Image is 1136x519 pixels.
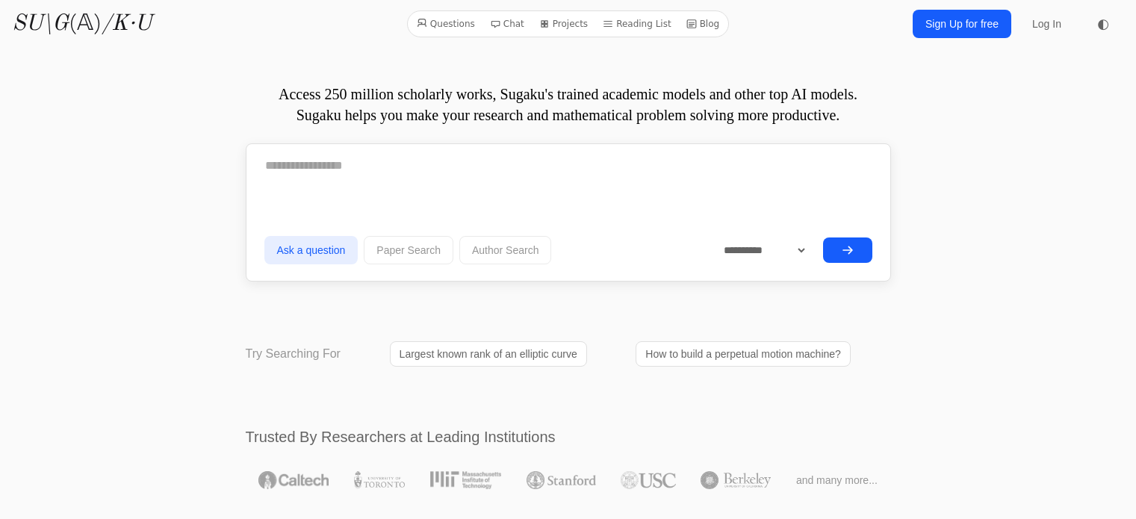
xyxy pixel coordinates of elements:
[246,345,341,363] p: Try Searching For
[246,84,891,125] p: Access 250 million scholarly works, Sugaku's trained academic models and other top AI models. Sug...
[527,471,596,489] img: Stanford
[796,473,878,488] span: and many more...
[102,13,152,35] i: /K·U
[430,471,501,489] img: MIT
[484,14,530,34] a: Chat
[1023,10,1070,37] a: Log In
[411,14,481,34] a: Questions
[621,471,675,489] img: USC
[701,471,771,489] img: UC Berkeley
[264,236,359,264] button: Ask a question
[459,236,552,264] button: Author Search
[1088,9,1118,39] button: ◐
[246,426,891,447] h2: Trusted By Researchers at Leading Institutions
[533,14,594,34] a: Projects
[636,341,851,367] a: How to build a perpetual motion machine?
[1097,17,1109,31] span: ◐
[390,341,587,367] a: Largest known rank of an elliptic curve
[12,10,152,37] a: SU\G(𝔸)/K·U
[597,14,677,34] a: Reading List
[913,10,1011,38] a: Sign Up for free
[364,236,453,264] button: Paper Search
[12,13,69,35] i: SU\G
[354,471,405,489] img: University of Toronto
[680,14,726,34] a: Blog
[258,471,329,489] img: Caltech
